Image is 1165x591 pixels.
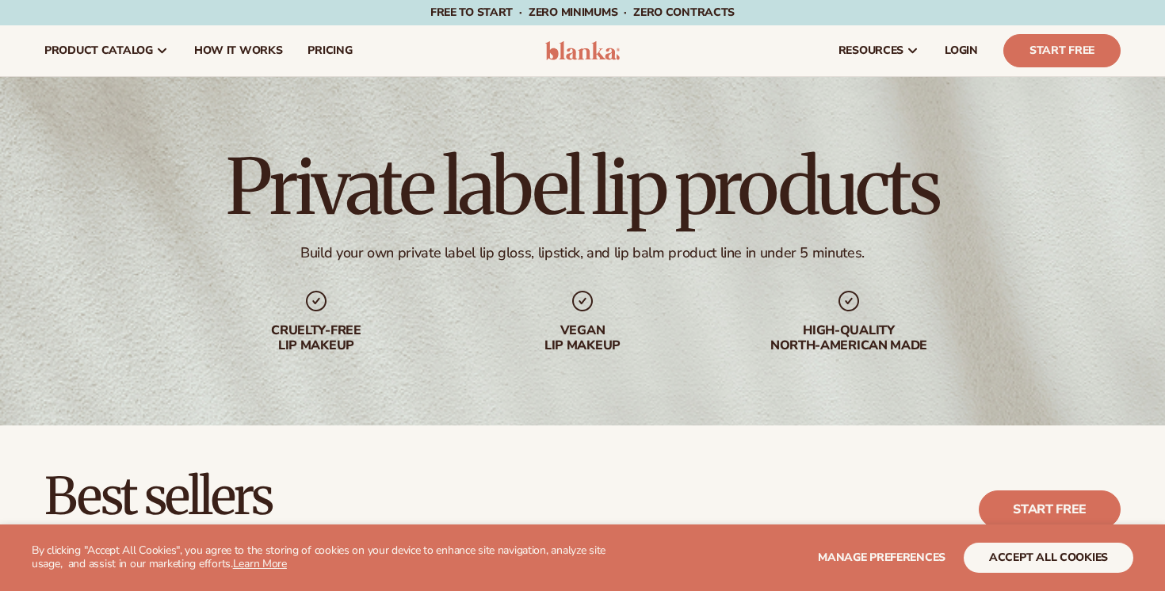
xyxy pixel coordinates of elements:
h2: Best sellers [44,470,661,523]
a: Start free [979,490,1121,528]
span: LOGIN [945,44,978,57]
a: Start Free [1003,34,1121,67]
button: accept all cookies [964,543,1133,573]
div: Cruelty-free lip makeup [215,323,418,353]
h1: Private label lip products [226,149,938,225]
div: High-quality North-american made [747,323,950,353]
p: By clicking "Accept All Cookies", you agree to the storing of cookies on your device to enhance s... [32,544,619,571]
a: pricing [295,25,365,76]
a: LOGIN [932,25,991,76]
span: resources [838,44,903,57]
button: Manage preferences [818,543,945,573]
span: Manage preferences [818,550,945,565]
a: How It Works [181,25,296,76]
span: pricing [307,44,352,57]
img: logo [545,41,621,60]
div: Build your own private label lip gloss, lipstick, and lip balm product line in under 5 minutes. [300,244,865,262]
a: resources [826,25,932,76]
div: Vegan lip makeup [481,323,684,353]
a: Learn More [233,556,287,571]
span: Free to start · ZERO minimums · ZERO contracts [430,5,735,20]
a: product catalog [32,25,181,76]
span: product catalog [44,44,153,57]
span: How It Works [194,44,283,57]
